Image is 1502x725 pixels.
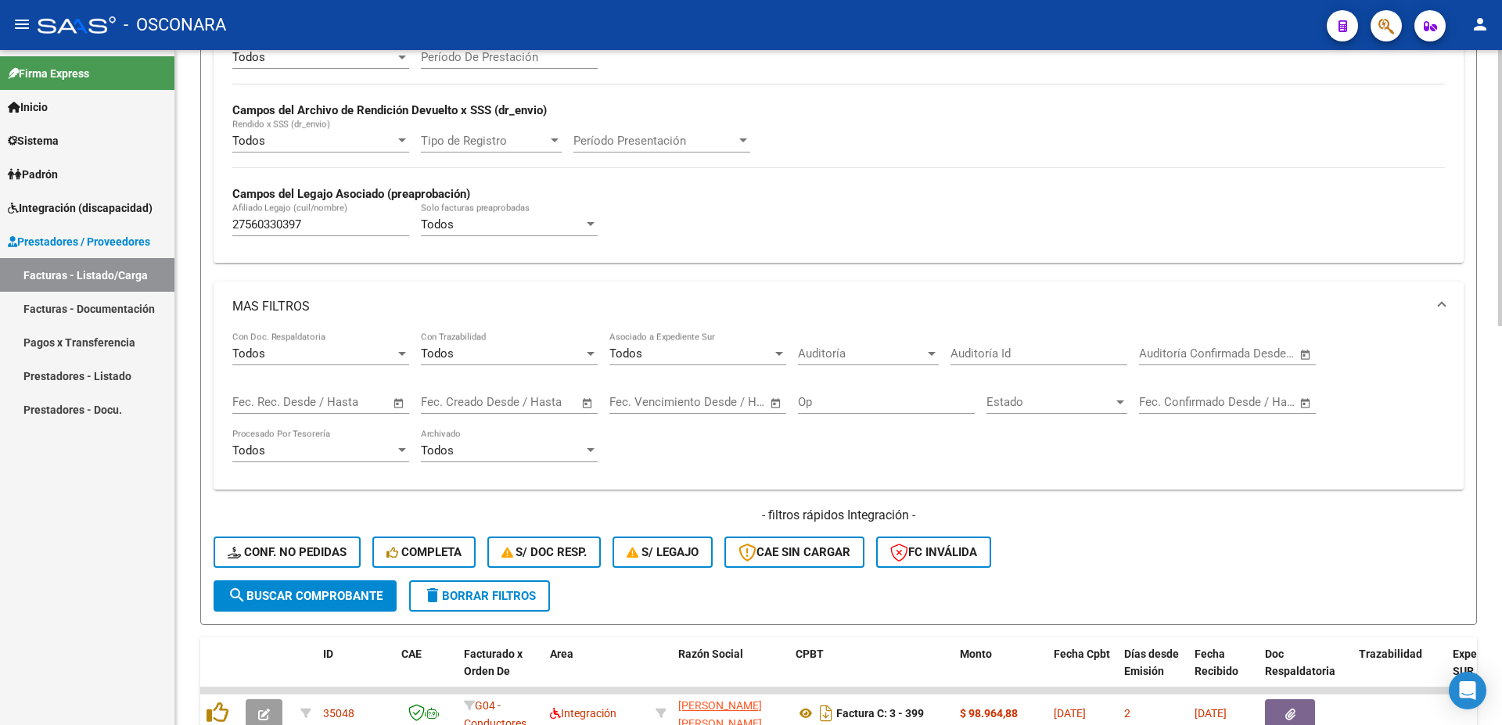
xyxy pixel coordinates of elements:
span: Todos [232,134,265,148]
input: Fecha fin [687,395,763,409]
span: Todos [232,443,265,458]
datatable-header-cell: Facturado x Orden De [458,637,544,706]
span: Días desde Emisión [1124,648,1179,678]
button: Borrar Filtros [409,580,550,612]
mat-icon: delete [423,586,442,605]
span: Auditoría [798,346,925,361]
span: Todos [232,346,265,361]
span: Todos [609,346,642,361]
datatable-header-cell: Trazabilidad [1353,637,1446,706]
button: Completa [372,537,476,568]
span: 2 [1124,707,1130,720]
div: Open Intercom Messenger [1449,672,1486,709]
mat-icon: person [1471,15,1489,34]
button: Open calendar [579,394,597,412]
span: Conf. no pedidas [228,545,347,559]
span: 35048 [323,707,354,720]
mat-panel-title: MAS FILTROS [232,298,1426,315]
mat-icon: search [228,586,246,605]
button: CAE SIN CARGAR [724,537,864,568]
span: Sistema [8,132,59,149]
span: Borrar Filtros [423,589,536,603]
button: S/ Doc Resp. [487,537,602,568]
input: Fecha inicio [232,395,296,409]
datatable-header-cell: ID [317,637,395,706]
input: Fecha fin [310,395,386,409]
span: Padrón [8,166,58,183]
strong: $ 98.964,88 [960,707,1018,720]
button: Open calendar [1297,346,1315,364]
input: Fecha inicio [609,395,673,409]
span: Buscar Comprobante [228,589,383,603]
datatable-header-cell: Fecha Cpbt [1047,637,1118,706]
span: CPBT [796,648,824,660]
button: FC Inválida [876,537,991,568]
input: Fecha inicio [1139,346,1202,361]
span: Prestadores / Proveedores [8,233,150,250]
span: Trazabilidad [1359,648,1422,660]
span: Todos [232,50,265,64]
span: Razón Social [678,648,743,660]
span: Facturado x Orden De [464,648,523,678]
span: S/ legajo [627,545,699,559]
span: Area [550,648,573,660]
strong: Campos del Legajo Asociado (preaprobación) [232,187,470,201]
button: Conf. no pedidas [214,537,361,568]
strong: Campos del Archivo de Rendición Devuelto x SSS (dr_envio) [232,103,547,117]
span: ID [323,648,333,660]
input: Fecha inicio [421,395,484,409]
span: Todos [421,443,454,458]
span: Fecha Cpbt [1054,648,1110,660]
mat-expansion-panel-header: MAS FILTROS [214,282,1464,332]
span: CAE SIN CARGAR [738,545,850,559]
mat-icon: menu [13,15,31,34]
span: Fecha Recibido [1195,648,1238,678]
button: Open calendar [767,394,785,412]
datatable-header-cell: CPBT [789,637,954,706]
input: Fecha fin [1216,395,1292,409]
div: MAS FILTROS [214,332,1464,489]
button: Buscar Comprobante [214,580,397,612]
span: - OSCONARA [124,8,226,42]
span: Firma Express [8,65,89,82]
span: Período Presentación [573,134,736,148]
span: Integración [550,707,616,720]
span: CAE [401,648,422,660]
input: Fecha inicio [1139,395,1202,409]
datatable-header-cell: Monto [954,637,1047,706]
h4: - filtros rápidos Integración - [214,507,1464,524]
input: Fecha fin [1216,346,1292,361]
span: Todos [421,346,454,361]
datatable-header-cell: CAE [395,637,458,706]
datatable-header-cell: Días desde Emisión [1118,637,1188,706]
span: Completa [386,545,462,559]
span: FC Inválida [890,545,977,559]
span: Integración (discapacidad) [8,199,153,217]
button: S/ legajo [613,537,713,568]
span: [DATE] [1195,707,1227,720]
datatable-header-cell: Area [544,637,649,706]
button: Open calendar [1297,394,1315,412]
datatable-header-cell: Razón Social [672,637,789,706]
span: Todos [421,217,454,231]
span: S/ Doc Resp. [501,545,588,559]
strong: Factura C: 3 - 399 [836,707,924,720]
span: Tipo de Registro [421,134,548,148]
input: Fecha fin [498,395,574,409]
button: Open calendar [390,394,408,412]
span: Monto [960,648,992,660]
span: [DATE] [1054,707,1086,720]
span: Estado [986,395,1113,409]
span: Doc Respaldatoria [1265,648,1335,678]
datatable-header-cell: Doc Respaldatoria [1259,637,1353,706]
span: Inicio [8,99,48,116]
datatable-header-cell: Fecha Recibido [1188,637,1259,706]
